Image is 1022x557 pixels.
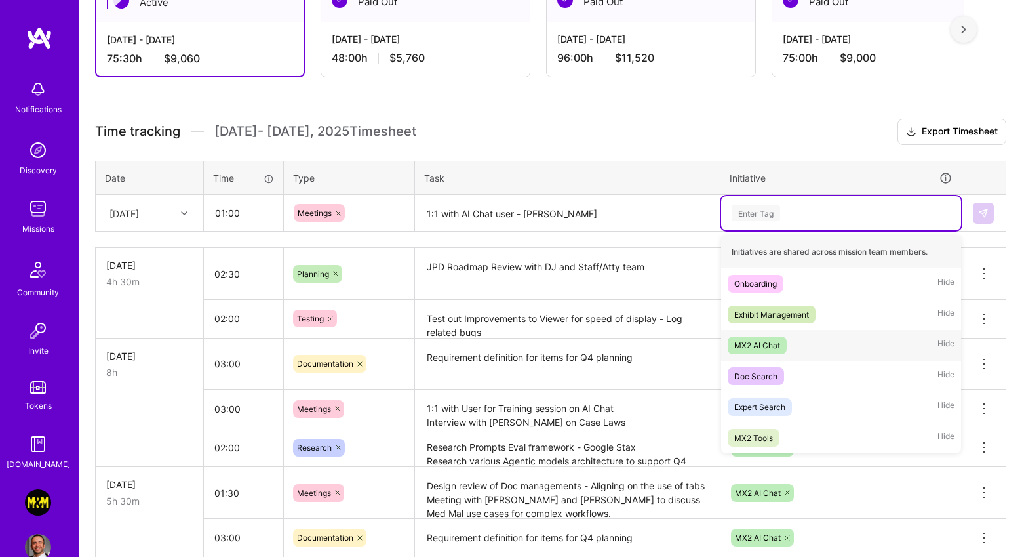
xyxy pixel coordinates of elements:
[297,488,331,498] span: Meetings
[730,171,953,186] div: Initiative
[721,236,961,268] div: Initiatives are shared across mission team members.
[734,400,785,414] div: Expert Search
[25,431,51,457] img: guide book
[332,51,519,65] div: 48:00 h
[25,318,51,344] img: Invite
[109,206,139,220] div: [DATE]
[15,102,62,116] div: Notifications
[297,443,332,453] span: Research
[416,196,718,231] textarea: 1:1 with AI Chat user - [PERSON_NAME]
[297,314,324,323] span: Testing
[204,520,283,555] input: HH:MM
[416,249,718,299] textarea: JPD Roadmap Review with DJ and Staff/Atty team
[297,269,329,279] span: Planning
[204,476,283,510] input: HH:MM
[297,404,331,414] span: Meetings
[416,391,718,427] textarea: 1:1 with User for Training session on AI Chat Interview with [PERSON_NAME] on Case Laws Training ...
[204,430,283,465] input: HH:MM
[961,25,966,34] img: right
[937,398,954,416] span: Hide
[25,489,51,516] img: Morgan & Morgan: Document Management Product Manager
[214,123,416,140] span: [DATE] - [DATE] , 2025 Timesheet
[416,301,718,337] textarea: Test out Improvements to Viewer for speed of display - Log related bugs Test out Search Agent bas...
[213,171,274,185] div: Time
[297,359,353,369] span: Documentation
[7,457,70,471] div: [DOMAIN_NAME]
[30,381,46,394] img: tokens
[557,51,745,65] div: 96:00 h
[204,346,283,381] input: HH:MM
[332,32,519,46] div: [DATE] - [DATE]
[557,32,745,46] div: [DATE] - [DATE]
[937,306,954,323] span: Hide
[22,254,54,285] img: Community
[20,163,57,177] div: Discovery
[284,161,415,195] th: Type
[107,33,293,47] div: [DATE] - [DATE]
[937,337,954,354] span: Hide
[107,52,293,66] div: 75:30 h
[734,277,777,291] div: Onboarding
[204,301,283,336] input: HH:MM
[106,258,193,272] div: [DATE]
[978,208,989,218] img: Submit
[937,275,954,293] span: Hide
[734,339,780,352] div: MX2 AI Chat
[95,123,180,140] span: Time tracking
[783,32,970,46] div: [DATE] - [DATE]
[840,51,876,65] span: $9,000
[732,203,780,223] div: Enter Tag
[416,340,718,389] textarea: Requirement definition for items for Q4 planning
[96,161,204,195] th: Date
[22,489,54,516] a: Morgan & Morgan: Document Management Product Manager
[615,51,654,65] span: $11,520
[22,222,54,236] div: Missions
[25,76,51,102] img: bell
[106,478,193,491] div: [DATE]
[735,488,781,498] span: MX2 AI Chat
[205,196,283,230] input: HH:MM
[783,51,970,65] div: 75:00 h
[415,161,720,195] th: Task
[25,137,51,163] img: discovery
[416,468,718,518] textarea: Design review of Doc managements - Aligning on the use of tabs Meeting with [PERSON_NAME] and [PE...
[28,344,49,358] div: Invite
[734,369,777,383] div: Doc Search
[25,196,51,222] img: teamwork
[897,119,1006,145] button: Export Timesheet
[937,429,954,447] span: Hide
[416,520,718,556] textarea: Requirement definition for items for Q4 planning
[106,349,193,363] div: [DATE]
[937,367,954,385] span: Hide
[164,52,200,66] span: $9,060
[17,285,59,299] div: Community
[106,275,193,289] div: 4h 30m
[906,125,916,139] i: icon Download
[25,399,52,413] div: Tokens
[204,257,283,291] input: HH:MM
[106,494,193,508] div: 5h 30m
[26,26,52,50] img: logo
[734,308,809,321] div: Exhibit Management
[416,430,718,466] textarea: Research Prompts Eval framework - Google Stax Research various Agentic models architecture to sup...
[106,365,193,379] div: 8h
[204,392,283,426] input: HH:MM
[734,431,773,445] div: MX2 Tools
[735,533,781,543] span: MX2 AI Chat
[181,210,187,217] i: icon Chevron
[297,533,353,543] span: Documentation
[389,51,425,65] span: $5,760
[298,208,332,218] span: Meetings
